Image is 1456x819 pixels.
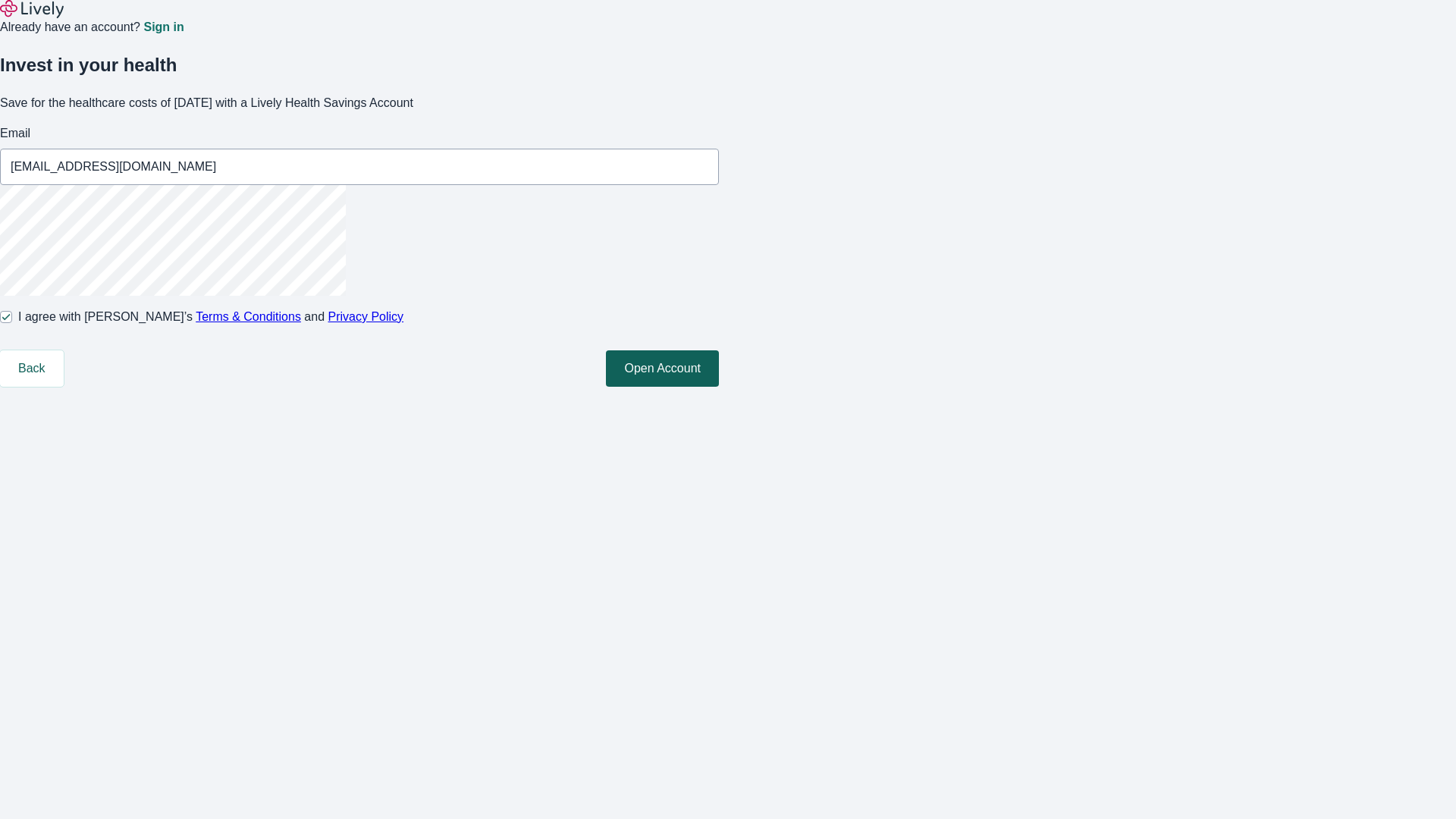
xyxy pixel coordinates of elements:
[196,310,301,323] a: Terms & Conditions
[18,308,403,326] span: I agree with [PERSON_NAME]’s and
[328,310,404,323] a: Privacy Policy
[143,21,184,33] a: Sign in
[606,350,719,387] button: Open Account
